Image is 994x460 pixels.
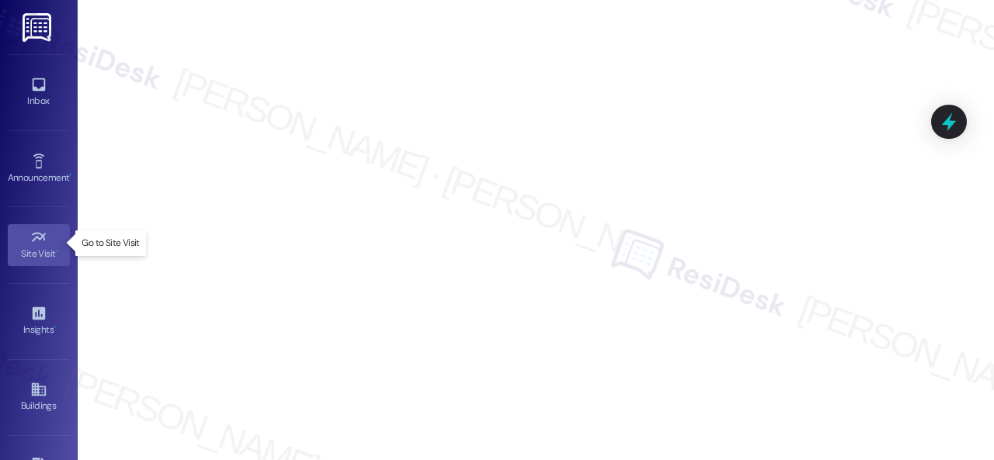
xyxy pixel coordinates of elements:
[82,237,139,250] p: Go to Site Visit
[56,246,58,257] span: •
[8,376,70,418] a: Buildings
[23,13,54,42] img: ResiDesk Logo
[8,300,70,342] a: Insights •
[8,224,70,266] a: Site Visit •
[69,170,71,181] span: •
[54,322,56,333] span: •
[8,71,70,113] a: Inbox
